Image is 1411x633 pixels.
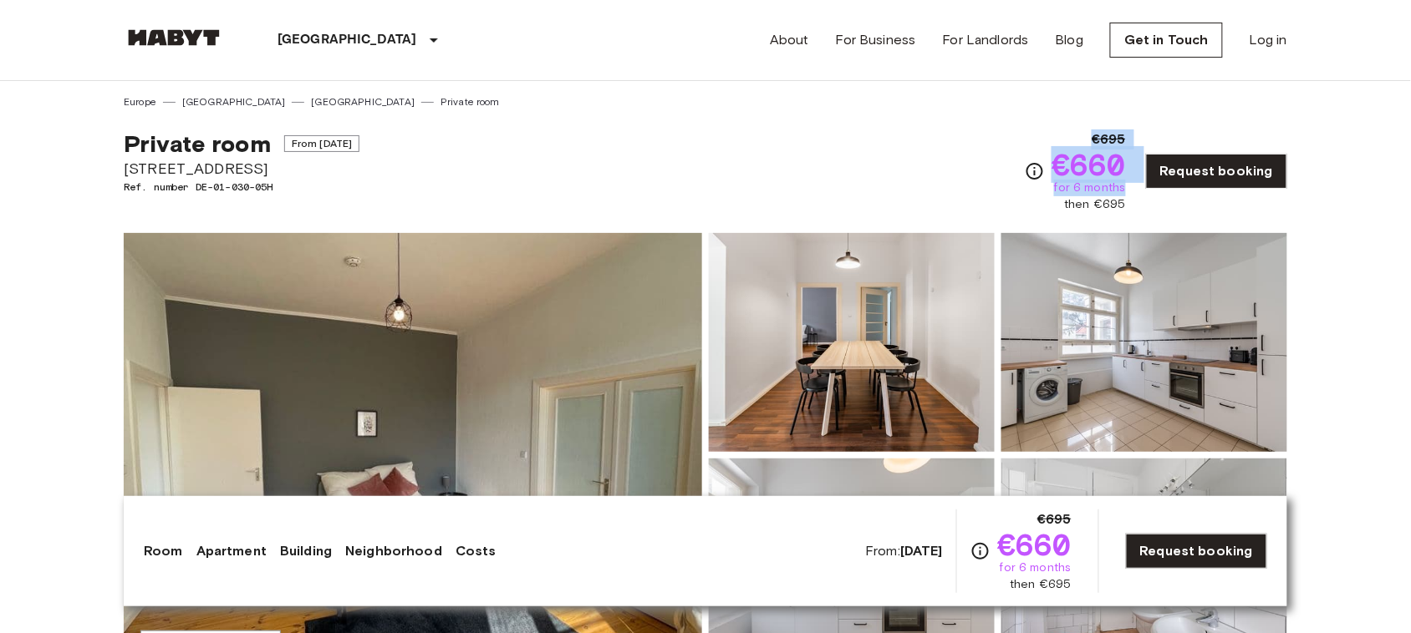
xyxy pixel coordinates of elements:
[284,135,360,152] span: From [DATE]
[196,541,267,561] a: Apartment
[900,543,943,559] b: [DATE]
[1110,23,1223,58] a: Get in Touch
[770,30,809,50] a: About
[1037,509,1072,529] span: €695
[345,541,442,561] a: Neighborhood
[1054,180,1126,196] span: for 6 months
[865,542,943,560] span: From:
[970,541,991,561] svg: Check cost overview for full price breakdown. Please note that discounts apply to new joiners onl...
[124,29,224,46] img: Habyt
[124,180,359,195] span: Ref. number DE-01-030-05H
[278,30,417,50] p: [GEOGRAPHIC_DATA]
[709,233,995,452] img: Picture of unit DE-01-030-05H
[280,541,332,561] a: Building
[441,94,500,109] a: Private room
[1000,560,1072,576] span: for 6 months
[1126,534,1267,569] a: Request booking
[943,30,1029,50] a: For Landlords
[1064,196,1125,213] span: then €695
[182,94,286,109] a: [GEOGRAPHIC_DATA]
[456,541,497,561] a: Costs
[1001,233,1287,452] img: Picture of unit DE-01-030-05H
[1052,149,1126,180] span: €660
[1146,154,1287,189] a: Request booking
[124,94,156,109] a: Europe
[1092,129,1126,149] span: €695
[836,30,916,50] a: For Business
[1010,576,1071,593] span: then €695
[124,129,271,158] span: Private room
[144,541,183,561] a: Room
[1025,161,1045,181] svg: Check cost overview for full price breakdown. Please note that discounts apply to new joiners onl...
[124,158,359,180] span: [STREET_ADDRESS]
[997,529,1072,560] span: €660
[311,94,415,109] a: [GEOGRAPHIC_DATA]
[1056,30,1084,50] a: Blog
[1250,30,1287,50] a: Log in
